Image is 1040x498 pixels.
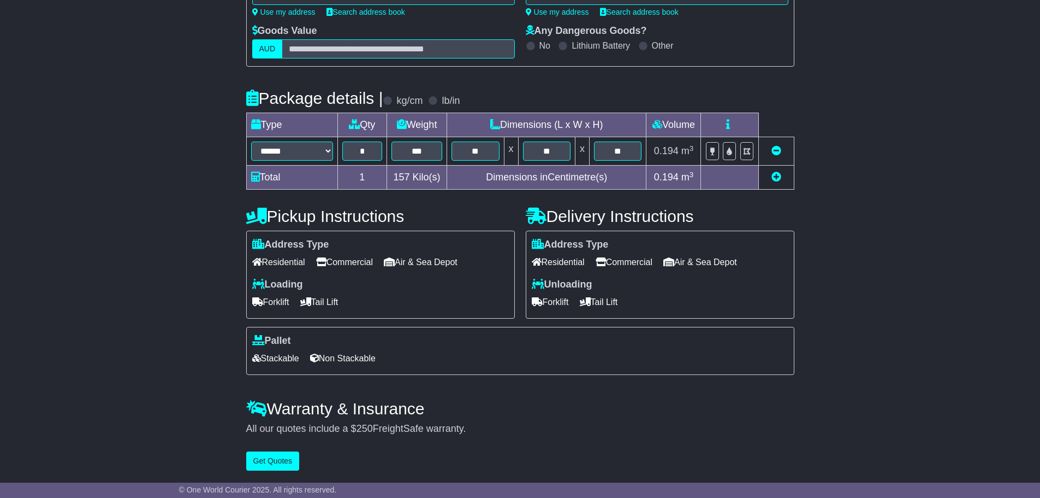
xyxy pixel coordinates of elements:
[532,239,609,251] label: Address Type
[179,485,337,494] span: © One World Courier 2025. All rights reserved.
[690,171,694,179] sup: 3
[387,113,447,137] td: Weight
[384,254,457,271] span: Air & Sea Depot
[394,172,410,183] span: 157
[771,172,781,183] a: Add new item
[252,239,329,251] label: Address Type
[316,254,373,271] span: Commercial
[539,40,550,51] label: No
[532,279,592,291] label: Unloading
[681,145,694,156] span: m
[646,113,701,137] td: Volume
[337,166,387,190] td: 1
[442,95,460,107] label: lb/in
[252,335,291,347] label: Pallet
[387,166,447,190] td: Kilo(s)
[337,113,387,137] td: Qty
[246,400,794,418] h4: Warranty & Insurance
[526,8,589,16] a: Use my address
[246,423,794,435] div: All our quotes include a $ FreightSafe warranty.
[504,137,518,166] td: x
[246,89,383,107] h4: Package details |
[663,254,737,271] span: Air & Sea Depot
[326,8,405,16] a: Search address book
[252,294,289,310] span: Forklift
[252,39,283,58] label: AUD
[526,25,647,37] label: Any Dangerous Goods?
[252,279,303,291] label: Loading
[654,145,679,156] span: 0.194
[575,137,589,166] td: x
[356,423,373,434] span: 250
[246,113,337,137] td: Type
[580,294,618,310] span: Tail Lift
[246,207,515,225] h4: Pickup Instructions
[681,172,694,183] span: m
[532,294,569,310] span: Forklift
[447,113,646,137] td: Dimensions (L x W x H)
[447,166,646,190] td: Dimensions in Centimetre(s)
[652,40,674,51] label: Other
[310,350,376,367] span: Non Stackable
[252,25,317,37] label: Goods Value
[246,166,337,190] td: Total
[532,254,585,271] span: Residential
[252,350,299,367] span: Stackable
[252,254,305,271] span: Residential
[596,254,652,271] span: Commercial
[690,144,694,153] sup: 3
[654,172,679,183] span: 0.194
[771,145,781,156] a: Remove this item
[396,95,423,107] label: kg/cm
[526,207,794,225] h4: Delivery Instructions
[246,452,300,471] button: Get Quotes
[300,294,338,310] span: Tail Lift
[252,8,316,16] a: Use my address
[600,8,679,16] a: Search address book
[572,40,630,51] label: Lithium Battery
